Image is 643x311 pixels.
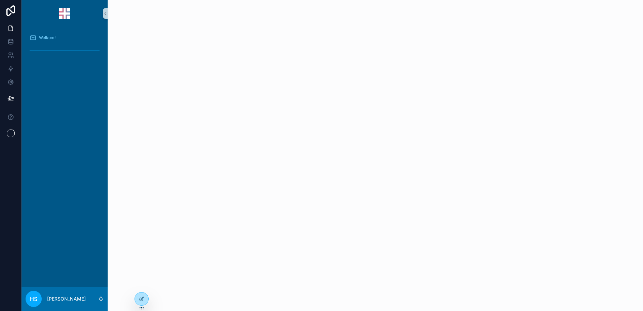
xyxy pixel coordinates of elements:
[22,27,108,65] div: scrollable content
[47,296,86,302] p: [PERSON_NAME]
[59,8,70,19] img: App logo
[39,35,55,40] span: Welkom!
[26,32,104,44] a: Welkom!
[30,295,37,303] span: HS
